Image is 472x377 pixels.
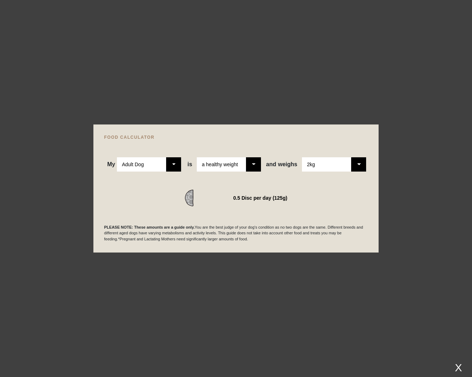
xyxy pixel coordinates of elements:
span: is [188,161,192,168]
b: PLEASE NOTE: These amounts are a guide only. [104,225,195,229]
div: X [452,362,465,373]
p: You are the best judge of your dog's condition as no two dogs are the same. Different breeds and ... [104,224,368,242]
span: and [266,161,278,168]
span: My [107,161,115,168]
div: 0.5 Disc per day (125g) [233,193,287,203]
h4: FOOD CALCULATOR [104,135,368,139]
span: weighs [266,161,297,168]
